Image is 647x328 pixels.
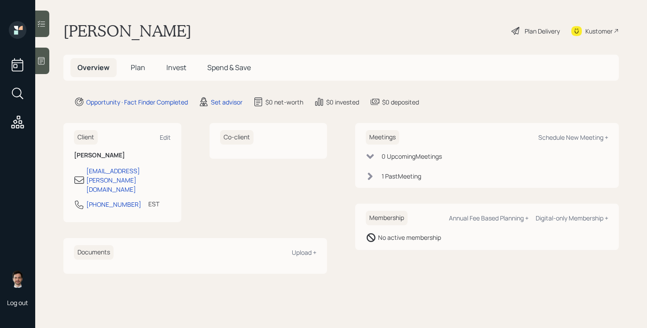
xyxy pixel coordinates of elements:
div: $0 invested [326,97,359,107]
div: Set advisor [211,97,243,107]
div: Log out [7,298,28,307]
div: Kustomer [585,26,613,36]
h6: Membership [366,211,408,225]
div: $0 net-worth [265,97,303,107]
div: Plan Delivery [525,26,560,36]
div: EST [148,199,159,209]
h6: Meetings [366,130,399,145]
h1: [PERSON_NAME] [63,21,191,41]
div: 0 Upcoming Meeting s [382,152,442,161]
div: Opportunity · Fact Finder Completed [86,97,188,107]
h6: Client [74,130,98,145]
h6: Co-client [220,130,254,145]
div: Digital-only Membership + [536,214,608,222]
div: 1 Past Meeting [382,171,421,181]
h6: [PERSON_NAME] [74,152,171,159]
div: Upload + [292,248,316,257]
span: Overview [77,63,110,72]
div: Annual Fee Based Planning + [449,214,529,222]
div: No active membership [378,233,441,242]
div: Schedule New Meeting + [538,133,608,142]
img: jonah-coleman-headshot.png [9,270,26,288]
div: Edit [160,133,171,142]
span: Invest [166,63,186,72]
h6: Documents [74,245,114,260]
span: Spend & Save [207,63,251,72]
div: $0 deposited [382,97,419,107]
div: [PHONE_NUMBER] [86,200,141,209]
span: Plan [131,63,145,72]
div: [EMAIL_ADDRESS][PERSON_NAME][DOMAIN_NAME] [86,166,171,194]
